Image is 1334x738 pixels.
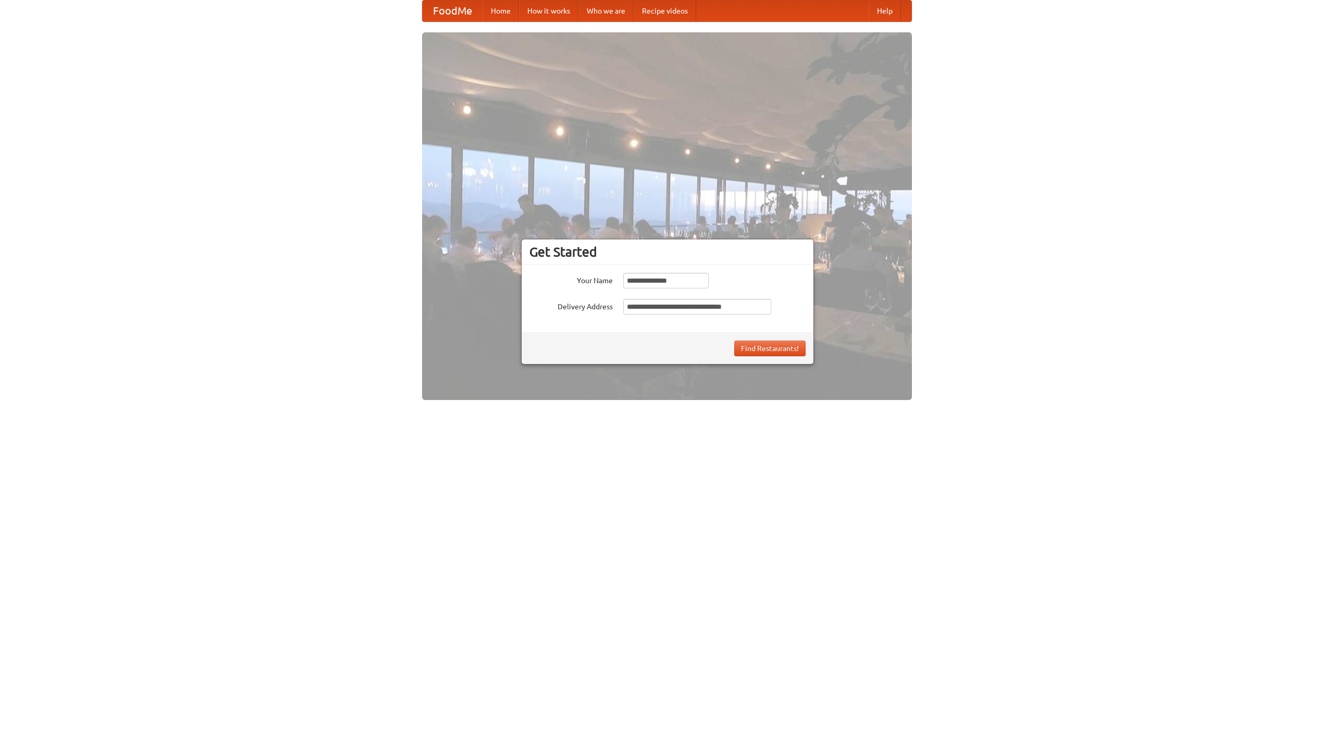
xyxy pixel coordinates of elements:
h3: Get Started [529,244,806,260]
a: Recipe videos [634,1,696,21]
a: FoodMe [423,1,483,21]
a: Who we are [578,1,634,21]
label: Delivery Address [529,299,613,312]
label: Your Name [529,273,613,286]
a: Help [869,1,901,21]
button: Find Restaurants! [734,341,806,356]
a: Home [483,1,519,21]
a: How it works [519,1,578,21]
